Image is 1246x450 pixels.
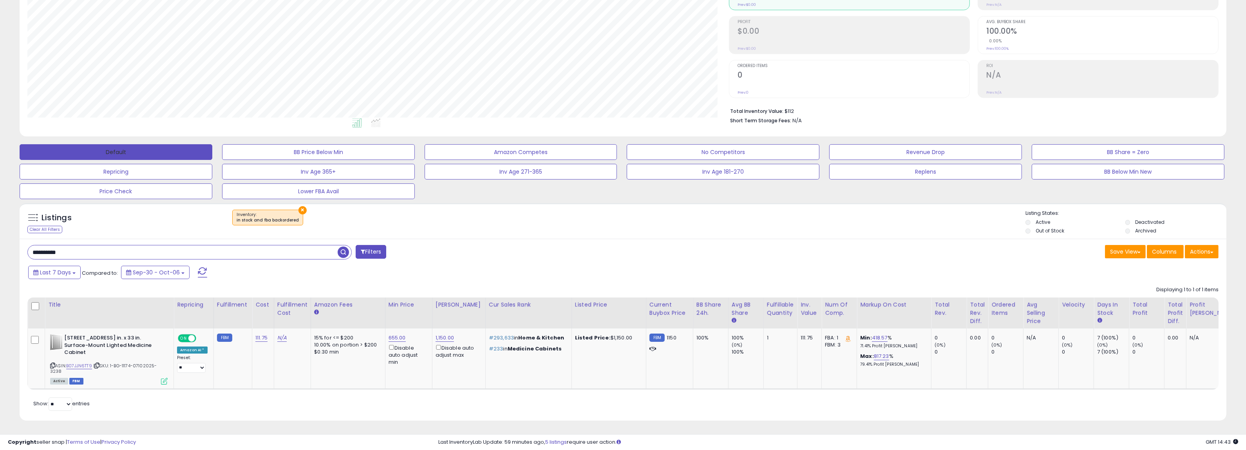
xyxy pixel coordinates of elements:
[732,342,743,348] small: (0%)
[732,334,763,341] div: 100%
[436,343,479,359] div: Disable auto adjust max
[738,90,749,95] small: Prev: 0
[1062,301,1090,309] div: Velocity
[1135,219,1165,225] label: Deactivated
[986,46,1009,51] small: Prev: 100.00%
[935,301,963,317] div: Total Rev.
[935,334,966,341] div: 0
[508,345,562,352] span: Medicine Cabinets
[627,144,819,160] button: No Competitors
[298,206,307,214] button: ×
[518,334,564,341] span: Home & Kitchen
[489,301,568,309] div: Cur Sales Rank
[121,266,190,279] button: Sep-30 - Oct-06
[649,334,665,342] small: FBM
[860,362,925,367] p: 79.41% Profit [PERSON_NAME]
[991,342,1002,348] small: (0%)
[696,334,722,341] div: 100%
[767,301,794,317] div: Fulfillable Quantity
[42,212,72,223] h5: Listings
[860,334,872,341] b: Min:
[732,301,760,317] div: Avg BB Share
[314,348,379,356] div: $0.30 min
[27,226,62,233] div: Clear All Filters
[860,334,925,349] div: %
[1097,334,1129,341] div: 7 (100%)
[738,20,969,24] span: Profit
[986,71,1218,81] h2: N/A
[69,378,83,385] span: FBM
[425,144,617,160] button: Amazon Competes
[50,334,168,384] div: ASIN:
[545,438,567,446] a: 5 listings
[356,245,386,259] button: Filters
[730,117,791,124] b: Short Term Storage Fees:
[8,439,136,446] div: seller snap | |
[1132,301,1161,317] div: Total Profit
[801,301,818,317] div: Inv. value
[1062,334,1094,341] div: 0
[50,378,68,385] span: All listings currently available for purchase on Amazon
[1025,210,1226,217] p: Listing States:
[1036,219,1050,225] label: Active
[738,64,969,68] span: Ordered Items
[50,363,157,374] span: | SKU: 1-BG-11174-07102025-3238
[20,144,212,160] button: Default
[1168,301,1183,325] div: Total Profit Diff.
[1062,348,1094,356] div: 0
[732,348,763,356] div: 100%
[389,301,429,309] div: Min Price
[33,400,90,407] span: Show: entries
[1132,334,1164,341] div: 0
[177,355,208,373] div: Preset:
[277,334,287,342] a: N/A
[986,27,1218,37] h2: 100.00%
[217,301,249,309] div: Fulfillment
[857,298,931,328] th: The percentage added to the cost of goods (COGS) that forms the calculator for Min & Max prices.
[575,334,640,341] div: $1,150.00
[8,438,36,446] strong: Copyright
[1206,438,1238,446] span: 2025-10-14 14:43 GMT
[860,353,925,367] div: %
[667,334,676,341] span: 1150
[255,301,271,309] div: Cost
[217,334,232,342] small: FBM
[738,46,756,51] small: Prev: $0.00
[872,334,888,342] a: 418.57
[1027,301,1055,325] div: Avg Selling Price
[738,71,969,81] h2: 0
[991,334,1023,341] div: 0
[829,144,1022,160] button: Revenue Drop
[101,438,136,446] a: Privacy Policy
[66,363,92,369] a: B07JJN6TT9
[986,20,1218,24] span: Avg. Buybox Share
[792,117,802,124] span: N/A
[801,334,816,341] div: 111.75
[1097,301,1126,317] div: Days In Stock
[177,301,210,309] div: Repricing
[489,345,566,352] p: in
[314,301,382,309] div: Amazon Fees
[825,341,851,348] div: FBM: 3
[730,106,1213,115] li: $112
[237,218,299,223] div: in stock and fba backordered
[986,90,1002,95] small: Prev: N/A
[1132,342,1143,348] small: (0%)
[222,183,415,199] button: Lower FBA Avail
[133,269,180,276] span: Sep-30 - Oct-06
[48,301,170,309] div: Title
[40,269,71,276] span: Last 7 Days
[696,301,725,317] div: BB Share 24h.
[1097,317,1102,324] small: Days In Stock.
[1135,227,1156,234] label: Archived
[1185,245,1219,258] button: Actions
[935,348,966,356] div: 0
[991,301,1020,317] div: Ordered Items
[1152,248,1177,256] span: Columns
[389,334,406,342] a: 655.00
[1032,144,1224,160] button: BB Share = Zero
[860,343,925,349] p: 71.41% Profit [PERSON_NAME]
[314,309,319,316] small: Amazon Fees.
[277,301,307,317] div: Fulfillment Cost
[991,348,1023,356] div: 0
